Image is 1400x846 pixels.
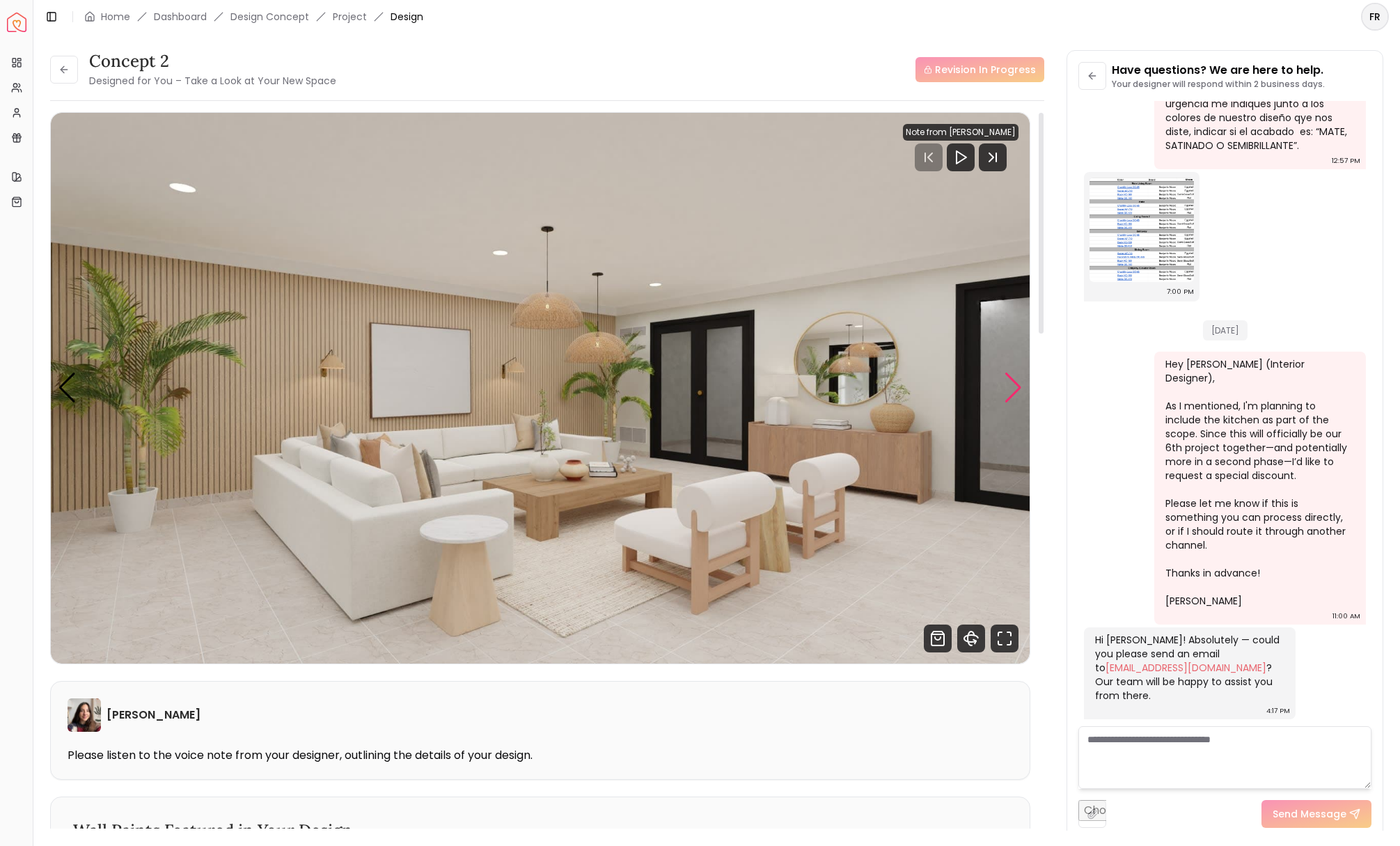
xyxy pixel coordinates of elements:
img: Design Render 1 [51,113,1030,664]
svg: Fullscreen [991,625,1018,652]
button: FR [1361,3,1389,31]
a: Home [101,10,130,24]
a: Spacejoy [7,13,26,32]
img: Chat Image [1090,178,1194,282]
div: 11:00 AM [1332,609,1360,623]
nav: breadcrumb [84,10,423,24]
img: Maria Castillero [68,698,101,732]
div: 4:17 PM [1266,704,1290,718]
svg: 360 View [957,625,985,652]
div: Next slide [1004,373,1023,403]
span: [DATE] [1203,320,1248,340]
div: 7:00 PM [1167,285,1194,299]
div: Previous slide [58,373,77,403]
h6: [PERSON_NAME] [107,707,200,723]
div: Que tal [PERSON_NAME]:Necesito con urgencia me indiques junto a los colores de nuestro diseño qye... [1165,83,1352,152]
a: Dashboard [154,10,207,24]
span: FR [1362,4,1387,29]
a: [EMAIL_ADDRESS][DOMAIN_NAME] [1106,661,1266,675]
p: Have questions? We are here to help. [1112,62,1325,79]
small: Designed for You – Take a Look at Your New Space [89,74,336,88]
div: Note from [PERSON_NAME] [903,124,1018,141]
li: Design Concept [230,10,309,24]
div: Carousel [51,113,1030,664]
div: 12:57 PM [1332,154,1360,168]
h3: Wall Paints Featured in Your Design [73,820,1007,842]
div: Hey [PERSON_NAME] (Interior Designer), As I mentioned, I'm planning to include the kitchen as par... [1165,357,1352,608]
svg: Play [952,149,969,166]
span: Design [391,10,423,24]
svg: Next Track [979,143,1007,171]
img: Spacejoy Logo [7,13,26,32]
div: 3 / 9 [51,113,1030,664]
svg: Shop Products from this design [924,625,952,652]
a: Project [333,10,367,24]
p: Please listen to the voice note from your designer, outlining the details of your design. [68,749,1013,762]
h3: Concept 2 [89,50,336,72]
p: Your designer will respond within 2 business days. [1112,79,1325,90]
div: Hi [PERSON_NAME]! Absolutely — could you please send an email to ? Our team will be happy to assi... [1095,633,1282,703]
